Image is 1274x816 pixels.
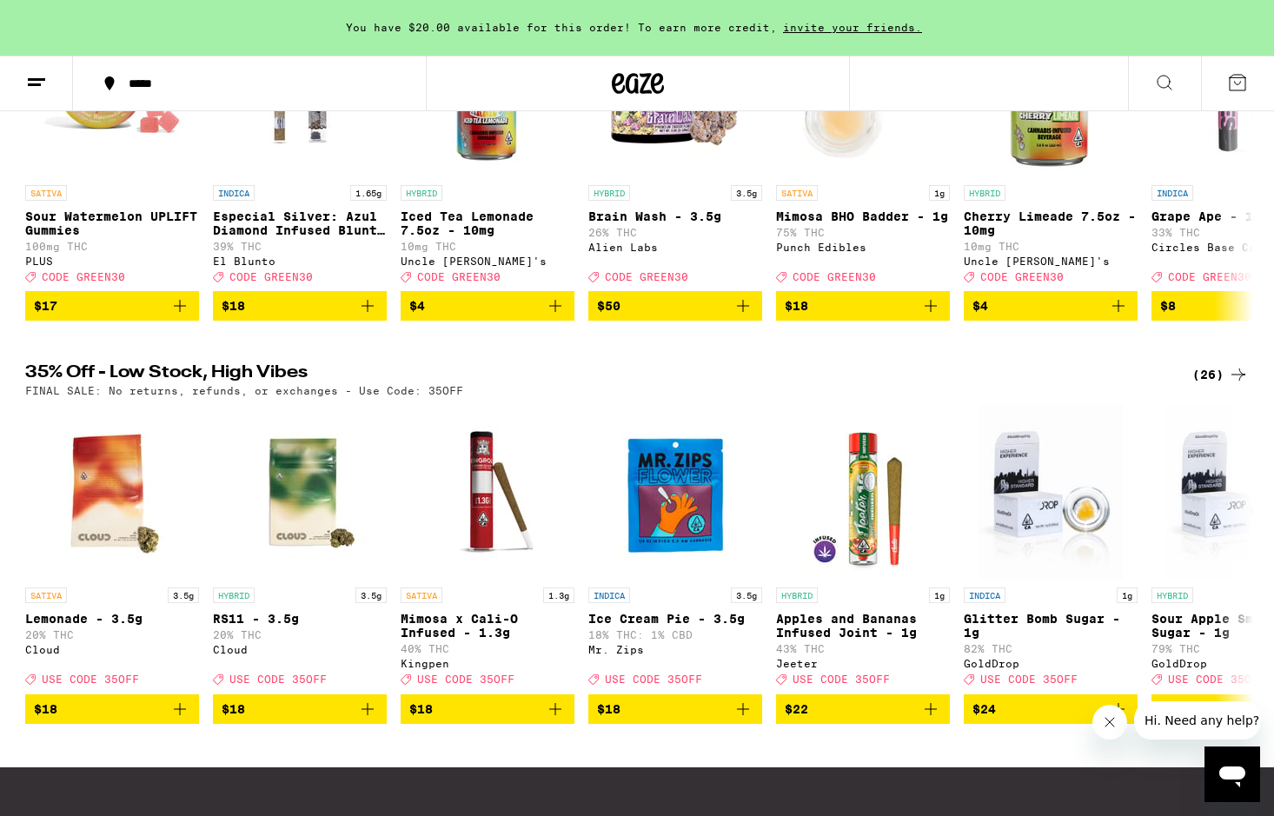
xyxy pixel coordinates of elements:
[964,209,1138,237] p: Cherry Limeade 7.5oz - 10mg
[980,674,1078,686] span: USE CODE 35OFF
[25,3,199,291] a: Open page for Sour Watermelon UPLIFT Gummies from PLUS
[401,643,574,654] p: 40% THC
[346,22,777,33] span: You have $20.00 available for this order! To earn more credit,
[25,694,199,724] button: Add to bag
[409,702,433,716] span: $18
[213,291,387,321] button: Add to bag
[776,643,950,654] p: 43% THC
[731,587,762,603] p: 3.5g
[401,694,574,724] button: Add to bag
[793,674,890,686] span: USE CODE 35OFF
[588,405,762,693] a: Open page for Ice Cream Pie - 3.5g from Mr. Zips
[964,694,1138,724] button: Add to bag
[588,209,762,223] p: Brain Wash - 3.5g
[964,612,1138,640] p: Glitter Bomb Sugar - 1g
[964,643,1138,654] p: 82% THC
[401,587,442,603] p: SATIVA
[964,291,1138,321] button: Add to bag
[964,241,1138,252] p: 10mg THC
[213,209,387,237] p: Especial Silver: Azul Diamond Infused Blunt - 1.65g
[588,3,762,291] a: Open page for Brain Wash - 3.5g from Alien Labs
[401,658,574,669] div: Kingpen
[401,291,574,321] button: Add to bag
[605,271,688,282] span: CODE GREEN30
[213,255,387,267] div: El Blunto
[1134,701,1260,740] iframe: Message from company
[168,587,199,603] p: 3.5g
[409,299,425,313] span: $4
[605,674,702,686] span: USE CODE 35OFF
[213,612,387,626] p: RS11 - 3.5g
[1168,674,1265,686] span: USE CODE 35OFF
[543,587,574,603] p: 1.3g
[25,185,67,201] p: SATIVA
[776,658,950,669] div: Jeeter
[401,209,574,237] p: Iced Tea Lemonade 7.5oz - 10mg
[34,702,57,716] span: $18
[401,405,574,579] img: Kingpen - Mimosa x Cali-O Infused - 1.3g
[979,405,1122,579] img: GoldDrop - Glitter Bomb Sugar - 1g
[588,185,630,201] p: HYBRID
[401,185,442,201] p: HYBRID
[1168,271,1251,282] span: CODE GREEN30
[785,702,808,716] span: $22
[25,255,199,267] div: PLUS
[401,255,574,267] div: Uncle [PERSON_NAME]'s
[964,658,1138,669] div: GoldDrop
[785,299,808,313] span: $18
[417,674,514,686] span: USE CODE 35OFF
[42,674,139,686] span: USE CODE 35OFF
[588,644,762,655] div: Mr. Zips
[25,385,463,396] p: FINAL SALE: No returns, refunds, or exchanges - Use Code: 35OFF
[776,185,818,201] p: SATIVA
[964,185,1005,201] p: HYBRID
[222,702,245,716] span: $18
[588,629,762,640] p: 18% THC: 1% CBD
[213,694,387,724] button: Add to bag
[929,587,950,603] p: 1g
[25,587,67,603] p: SATIVA
[588,227,762,238] p: 26% THC
[401,3,574,291] a: Open page for Iced Tea Lemonade 7.5oz - 10mg from Uncle Arnie's
[25,405,199,693] a: Open page for Lemonade - 3.5g from Cloud
[25,612,199,626] p: Lemonade - 3.5g
[25,364,1164,385] h2: 35% Off - Low Stock, High Vibes
[964,255,1138,267] div: Uncle [PERSON_NAME]'s
[350,185,387,201] p: 1.65g
[588,612,762,626] p: Ice Cream Pie - 3.5g
[972,299,988,313] span: $4
[1092,705,1127,740] iframe: Close message
[793,271,876,282] span: CODE GREEN30
[25,405,199,579] img: Cloud - Lemonade - 3.5g
[1192,364,1249,385] div: (26)
[213,587,255,603] p: HYBRID
[25,629,199,640] p: 20% THC
[25,644,199,655] div: Cloud
[964,405,1138,693] a: Open page for Glitter Bomb Sugar - 1g from GoldDrop
[776,242,950,253] div: Punch Edibles
[1151,587,1193,603] p: HYBRID
[401,612,574,640] p: Mimosa x Cali-O Infused - 1.3g
[776,291,950,321] button: Add to bag
[25,241,199,252] p: 100mg THC
[1151,185,1193,201] p: INDICA
[980,271,1064,282] span: CODE GREEN30
[964,3,1138,291] a: Open page for Cherry Limeade 7.5oz - 10mg from Uncle Arnie's
[588,587,630,603] p: INDICA
[213,3,387,291] a: Open page for Especial Silver: Azul Diamond Infused Blunt - 1.65g from El Blunto
[25,209,199,237] p: Sour Watermelon UPLIFT Gummies
[355,587,387,603] p: 3.5g
[34,299,57,313] span: $17
[776,587,818,603] p: HYBRID
[417,271,501,282] span: CODE GREEN30
[588,291,762,321] button: Add to bag
[776,612,950,640] p: Apples and Bananas Infused Joint - 1g
[213,644,387,655] div: Cloud
[1117,587,1138,603] p: 1g
[42,271,125,282] span: CODE GREEN30
[776,209,950,223] p: Mimosa BHO Badder - 1g
[588,242,762,253] div: Alien Labs
[929,185,950,201] p: 1g
[25,291,199,321] button: Add to bag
